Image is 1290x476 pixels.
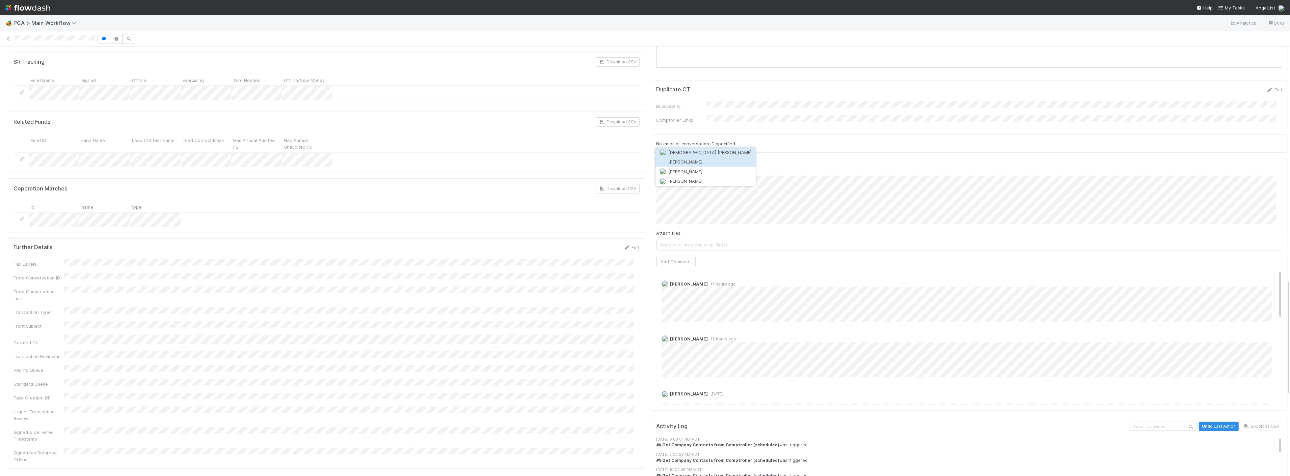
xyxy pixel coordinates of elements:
[656,164,1283,171] h5: Comments
[668,150,752,155] span: [DEMOGRAPHIC_DATA] [PERSON_NAME]
[282,135,332,152] div: Has Annual Unaudited FS
[1240,422,1282,431] button: Export as CSV
[14,394,64,401] div: Task Creation DRI
[656,103,707,110] div: Duplicate CT
[181,135,231,152] div: Lead Contact Email
[1230,19,1257,27] a: Analytics
[708,281,736,287] span: 11 hours ago
[14,20,80,26] span: PCA > Main Workflow
[662,335,668,342] img: avatar_d89a0a80-047e-40c9-bdc2-a2d44e645fd3.png
[29,202,79,212] div: id
[1199,422,1239,431] button: Undo Last Action
[660,149,666,156] img: avatar_28c6a484-83f6-4d9b-aa3b-1410a709a33e.png
[29,135,79,152] div: Fund ID
[14,381,64,387] div: Standard Queue
[1256,5,1275,10] span: AngelList
[656,86,691,93] h5: Duplicate CT
[79,75,130,85] div: Signed
[14,244,53,251] h5: Further Details
[660,178,666,184] img: avatar_d2b43477-63dc-4e62-be5b-6fdd450c05a1.png
[656,437,1288,442] div: [DATE] 6:03:01 AM MDT
[656,141,736,146] span: No email or conversation ID specified.
[231,75,282,85] div: Wire Needed
[5,20,12,26] span: 🏕️
[596,184,640,194] button: Download CSV
[668,178,702,184] span: [PERSON_NAME]
[655,157,756,167] button: [PERSON_NAME]
[1197,4,1213,11] div: Help
[14,274,64,281] div: Front Conversation ID
[662,280,668,287] img: avatar_cd4e5e5e-3003-49e5-bc76-fd776f359de9.png
[1278,5,1285,11] img: avatar_8d06466b-a936-4205-8f52-b0cc03e2a179.png
[662,391,668,397] img: avatar_8d06466b-a936-4205-8f52-b0cc03e2a179.png
[655,176,756,186] button: [PERSON_NAME]
[79,135,130,152] div: Fund Name
[130,135,181,152] div: Lead Contact Name
[14,59,45,65] h5: SR Tracking
[655,167,756,176] button: [PERSON_NAME]
[656,457,1288,464] div: was triggered
[655,148,756,157] button: [DEMOGRAPHIC_DATA] [PERSON_NAME]
[14,119,51,125] h5: Related Funds
[656,423,1129,430] h5: Activity Log
[656,442,1288,448] div: was triggered
[708,336,736,341] span: 15 hours ago
[14,408,64,422] div: Urgent Transaction Review
[708,391,724,396] span: [DATE]
[1266,87,1282,92] a: Edit
[660,168,666,175] img: avatar_c6c9a18c-a1dc-4048-8eac-219674057138.png
[14,261,64,267] div: Tax Labels
[14,309,64,316] div: Transaction Type
[14,339,64,346] div: Created On
[1218,5,1245,10] span: My Tasks
[668,169,702,174] span: [PERSON_NAME]
[14,353,64,360] div: Transaction Reviewer
[130,75,181,85] div: Offline
[181,75,231,85] div: Exercising
[670,391,708,396] span: [PERSON_NAME]
[656,452,1288,457] div: [DATE] 2:02:53 AM MDT
[596,117,640,127] button: Download CSV
[14,429,64,442] div: Signed & Delivered Timestamp
[1218,4,1245,11] a: My Tasks
[656,230,682,236] label: Attach files:
[657,239,1282,250] span: Choose or drag and drop file(s)
[656,458,780,463] strong: 🎮 Get Company Contacts from Comptroller (scheduled)
[1130,422,1198,431] input: Search activities...
[14,367,64,374] div: Priority Queue
[130,202,181,212] div: type
[282,75,332,85] div: Offline/New Money
[656,117,707,123] div: Comptroller Links
[231,135,282,152] div: Has Annual Audited FS
[14,449,64,463] div: Signatures Returned Offline
[668,159,702,165] span: [PERSON_NAME]
[624,245,640,250] a: Edit
[660,159,666,166] img: avatar_cd4e5e5e-3003-49e5-bc76-fd776f359de9.png
[14,185,68,192] h5: Coporation Matches
[29,75,79,85] div: Fund Name
[14,288,64,302] div: Front Conversation Link
[14,323,64,329] div: Front Subject
[79,202,130,212] div: name
[656,256,696,267] button: Add Comment
[656,442,780,447] strong: 🎮 Get Company Contacts from Comptroller (scheduled)
[670,281,708,287] span: [PERSON_NAME]
[5,2,50,13] img: logo-inverted-e16ddd16eac7371096b0.svg
[596,57,640,67] button: Download CSV
[670,336,708,341] span: [PERSON_NAME]
[1267,19,1285,27] a: Docs
[656,467,1288,473] div: [DATE] 10:02:35 PM MDT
